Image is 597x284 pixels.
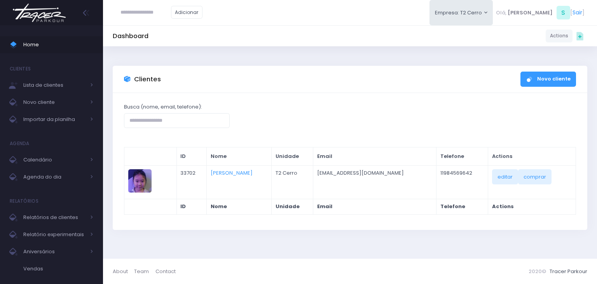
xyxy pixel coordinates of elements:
span: Relatório experimentais [23,230,86,240]
th: ID [176,147,206,166]
a: Team [134,264,155,279]
span: [PERSON_NAME] [508,9,553,17]
span: Lista de clientes [23,80,86,90]
a: Actions [546,30,573,42]
th: Unidade [271,199,313,214]
a: editar [492,169,518,184]
a: Novo cliente [520,72,576,87]
span: 2020© [529,268,546,275]
a: Tracer Parkour [550,268,587,275]
a: [PERSON_NAME] [211,169,253,177]
h4: Agenda [10,136,30,151]
h4: Relatórios [10,193,38,209]
span: Importar da planilha [23,114,86,124]
label: Busca (nome, email, telefone): [124,103,202,111]
a: Contact [155,264,176,279]
span: Calendário [23,155,86,165]
span: Home [23,40,93,50]
th: Unidade [271,147,313,166]
th: Actions [488,199,576,214]
td: [EMAIL_ADDRESS][DOMAIN_NAME] [313,165,436,199]
td: 33702 [176,165,206,199]
a: Adicionar [171,6,203,19]
div: [ ] [493,4,587,21]
span: Agenda do dia [23,172,86,182]
h4: Clientes [10,61,31,77]
th: Actions [488,147,576,166]
td: T2 Cerro [271,165,313,199]
td: 11984569642 [436,165,488,199]
a: comprar [518,169,552,184]
span: S [557,6,570,19]
a: Sair [573,9,582,17]
th: Telefone [436,147,488,166]
span: Vendas [23,264,93,274]
span: Novo cliente [23,97,86,107]
th: Email [313,199,436,214]
th: Nome [206,199,271,214]
span: Relatórios de clientes [23,212,86,223]
th: Email [313,147,436,166]
th: ID [176,199,206,214]
h5: Dashboard [113,32,148,40]
th: Nome [206,147,271,166]
h3: Clientes [134,75,161,83]
th: Telefone [436,199,488,214]
a: About [113,264,134,279]
span: Aniversários [23,247,86,257]
span: Olá, [496,9,506,17]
